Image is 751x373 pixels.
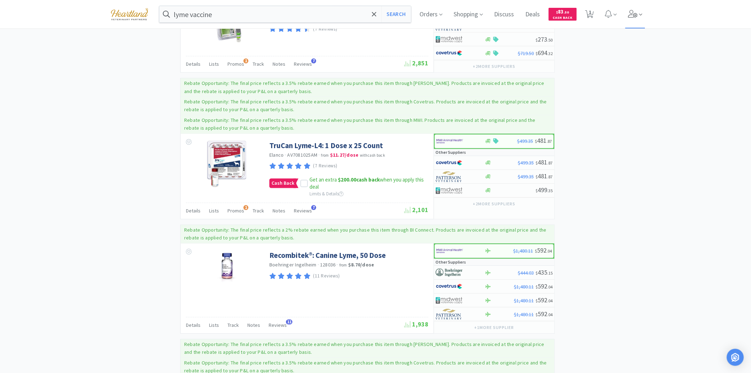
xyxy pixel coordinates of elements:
[536,188,538,194] span: $
[269,262,317,268] a: Boehringer Ingelheim
[273,61,285,67] span: Notes
[209,61,219,67] span: Lists
[436,267,462,278] img: 730db3968b864e76bcafd0174db25112_22.png
[404,59,428,67] span: 2,851
[517,138,533,145] span: $499.35
[309,191,344,197] span: Limits & Details
[269,152,284,158] a: Elanco
[184,341,544,356] p: Rebate Opportunity: The final price reflects a 3.5% rebate earned when you purchase this item thr...
[313,273,340,280] p: (11 Reviews)
[294,61,312,67] span: Reviews
[184,99,547,113] p: Rebate Opportunity: The final price reflects a 3.5% rebate earned when you purchase this item thr...
[437,136,463,147] img: f6b2451649754179b5b4e0c70c3f7cb0_2.png
[536,282,553,291] span: 592
[311,59,316,64] span: 7
[435,149,466,156] p: Other Suppliers
[436,309,462,320] img: f5e969b455434c6296c6d81ef179fa71_3.png
[269,251,386,260] a: Recombitek®: Canine Lyme, 50 Dose
[338,177,380,183] strong: cash back
[436,172,462,182] img: f5e969b455434c6296c6d81ef179fa71_3.png
[536,49,553,57] span: 694
[513,248,533,254] span: $1,480.11
[536,269,553,277] span: 435
[518,174,534,180] span: $499.35
[436,34,462,45] img: 4dd14cff54a648ac9e977f0c5da9bc2e_5.png
[228,322,239,329] span: Track
[214,251,239,297] img: bd54f5f7d859491f8f09d1cbbdd903ca_336152.png
[564,10,569,15] span: . 50
[330,152,359,158] strong: $11.27 / dose
[337,262,338,268] span: ·
[184,117,536,131] p: Rebate Opportunity: The final price reflects a 3.5% rebate earned when you purchase this item thr...
[536,271,538,276] span: $
[556,10,558,15] span: $
[360,153,385,158] span: with cash back
[536,310,553,318] span: 592
[159,6,411,22] input: Search by item, sku, manufacturer, ingredient, size...
[186,208,201,214] span: Details
[518,160,534,166] span: $499.35
[536,285,538,290] span: $
[311,205,316,210] span: 7
[523,11,543,18] a: Deals
[514,284,534,290] span: $1,480.11
[727,349,744,366] div: Open Intercom Messenger
[536,35,553,43] span: 273
[536,158,553,167] span: 481
[547,285,553,290] span: . 04
[106,4,153,24] img: cad7bdf275c640399d9c6e0c56f98fd2_10.png
[184,80,544,94] p: Rebate Opportunity: The final price reflects a 3.5% rebate earned when you purchase this item thr...
[348,262,374,268] strong: $8.70 / dose
[470,199,519,209] button: +2more suppliers
[228,208,244,214] span: Promos
[547,51,553,56] span: . 32
[547,139,552,144] span: . 87
[436,48,462,59] img: 77fca1acd8b6420a9015268ca798ef17_1.png
[273,208,285,214] span: Notes
[404,206,428,214] span: 2,101
[536,312,538,318] span: $
[436,185,462,196] img: 4dd14cff54a648ac9e977f0c5da9bc2e_5.png
[309,177,424,190] span: Get an extra when you apply this deal
[547,161,553,166] span: . 87
[547,188,553,194] span: . 35
[547,37,553,43] span: . 50
[553,16,572,21] span: Cash Back
[404,320,428,329] span: 1,938
[536,37,538,43] span: $
[536,174,538,180] span: $
[269,322,287,329] span: Reviews
[547,271,553,276] span: . 15
[470,62,519,72] button: +2more suppliers
[535,139,537,144] span: $
[247,322,260,329] span: Notes
[319,152,320,158] span: ·
[186,322,201,329] span: Details
[536,21,553,29] span: 263
[514,312,534,318] span: $1,480.11
[518,50,534,57] span: $719.50
[547,298,553,304] span: . 04
[556,8,569,15] span: 83
[535,247,552,255] span: 592
[186,61,201,67] span: Details
[436,295,462,306] img: 4dd14cff54a648ac9e977f0c5da9bc2e_5.png
[228,61,244,67] span: Promos
[209,208,219,214] span: Lists
[320,262,336,268] span: 128036
[243,59,248,64] span: 1
[184,227,547,241] p: Rebate Opportunity: The final price reflects a 2% rebate earned when you purchase this item throu...
[514,298,534,304] span: $1,480.11
[269,141,383,151] a: TruCan Lyme-L4: 1 Dose x 25 Count
[318,262,319,268] span: ·
[518,23,534,29] span: $273.50
[435,259,466,266] p: Other Suppliers
[536,296,553,304] span: 592
[518,270,534,276] span: $444.03
[253,61,264,67] span: Track
[437,246,463,256] img: f6b2451649754179b5b4e0c70c3f7cb0_2.png
[209,322,219,329] span: Lists
[535,137,552,145] span: 481
[536,51,538,56] span: $
[536,172,553,180] span: 481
